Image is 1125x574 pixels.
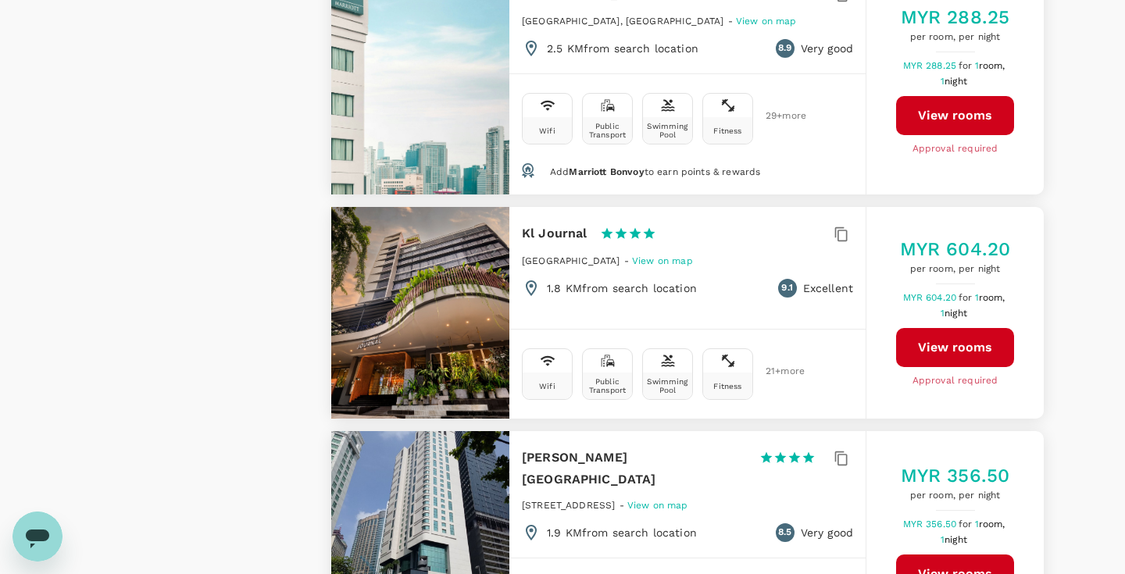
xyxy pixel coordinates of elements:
span: 9.1 [781,280,792,296]
span: night [945,534,967,545]
span: [GEOGRAPHIC_DATA], [GEOGRAPHIC_DATA] [522,16,723,27]
h5: MYR 288.25 [901,5,1010,30]
h5: MYR 356.50 [901,463,1010,488]
a: View on map [736,14,797,27]
span: room, [979,60,1005,71]
span: 1 [975,519,1008,529]
span: MYR 288.25 [903,60,959,71]
a: View on map [632,254,693,266]
div: Swimming Pool [646,122,689,139]
div: Public Transport [586,377,629,394]
div: Wifi [539,382,555,390]
h6: [PERSON_NAME] [GEOGRAPHIC_DATA] [522,447,747,490]
span: - [620,500,627,511]
span: 8.9 [778,41,791,56]
span: 1 [975,60,1008,71]
span: night [945,76,967,87]
button: View rooms [896,328,1014,367]
span: 8.5 [778,525,791,540]
span: 1 [941,534,970,545]
span: MYR 604.20 [903,292,959,303]
span: 1 [975,292,1008,303]
span: for [959,292,974,303]
p: 2.5 KM from search location [547,41,698,56]
span: room, [979,292,1005,303]
a: View on map [627,498,688,511]
span: MYR 356.50 [903,519,959,529]
div: Wifi [539,127,555,135]
span: View on map [627,500,688,511]
span: 29 + more [766,111,789,121]
span: - [728,16,736,27]
span: Approval required [912,373,998,389]
button: View rooms [896,96,1014,135]
p: Very good [801,41,853,56]
div: Fitness [713,127,741,135]
span: per room, per night [900,262,1011,277]
span: View on map [736,16,797,27]
p: 1.8 KM from search location [547,280,697,296]
span: - [624,255,632,266]
span: Marriott Bonvoy [569,166,644,177]
span: for [959,60,974,71]
h6: Kl Journal [522,223,587,244]
span: [STREET_ADDRESS] [522,500,615,511]
p: Very good [801,525,853,540]
span: Approval required [912,141,998,157]
span: 1 [941,76,970,87]
span: Add to earn points & rewards [550,166,760,177]
p: 1.9 KM from search location [547,525,697,540]
iframe: Button to launch messaging window [12,512,62,562]
div: Public Transport [586,122,629,139]
span: for [959,519,974,529]
span: per room, per night [901,30,1010,45]
span: room, [979,519,1005,529]
span: 1 [941,308,970,319]
span: [GEOGRAPHIC_DATA] [522,255,620,266]
div: Fitness [713,382,741,390]
div: Swimming Pool [646,377,689,394]
span: 21 + more [766,366,789,376]
span: per room, per night [901,488,1010,504]
p: Excellent [803,280,853,296]
h5: MYR 604.20 [900,237,1011,262]
span: View on map [632,255,693,266]
span: night [945,308,967,319]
